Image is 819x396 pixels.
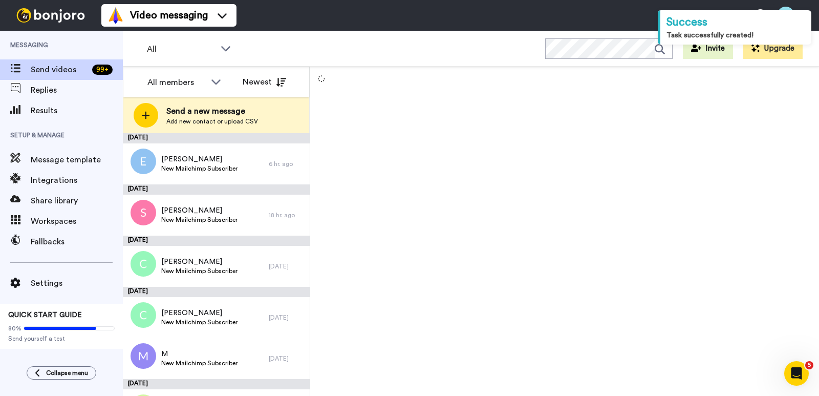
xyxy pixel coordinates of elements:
span: New Mailchimp Subscriber [161,216,238,224]
div: 18 hr. ago [269,211,305,219]
span: [PERSON_NAME] [161,257,238,267]
span: Collapse menu [46,369,88,377]
div: [DATE] [123,236,310,246]
img: c.png [131,302,156,328]
img: vm-color.svg [107,7,124,24]
span: Video messaging [130,8,208,23]
span: Message template [31,154,123,166]
div: [DATE] [123,133,310,143]
span: 5 [805,361,813,369]
div: 6 hr. ago [269,160,305,168]
div: Task successfully created! [666,30,805,40]
span: QUICK START GUIDE [8,311,82,319]
iframe: Intercom live chat [784,361,809,386]
span: Send a new message [166,105,258,117]
span: New Mailchimp Subscriber [161,359,238,367]
button: Newest [235,72,294,92]
img: e.png [131,149,156,174]
span: Add new contact or upload CSV [166,117,258,126]
span: New Mailchimp Subscriber [161,318,238,326]
div: [DATE] [269,355,305,363]
span: M [161,349,238,359]
img: s.png [131,200,156,225]
div: 99 + [92,65,113,75]
div: [DATE] [123,379,310,389]
div: [DATE] [123,184,310,195]
span: Settings [31,277,123,289]
div: [DATE] [269,262,305,270]
div: Success [666,14,805,30]
span: Integrations [31,174,123,186]
span: All [147,43,215,55]
span: [PERSON_NAME] [161,205,238,216]
span: Fallbacks [31,236,123,248]
button: Collapse menu [27,366,96,380]
img: c.png [131,251,156,277]
button: Upgrade [743,38,803,59]
span: Workspaces [31,215,123,227]
img: m.png [131,343,156,369]
span: [PERSON_NAME] [161,308,238,318]
div: All members [147,76,206,89]
div: [DATE] [123,287,310,297]
span: Replies [31,84,123,96]
span: Share library [31,195,123,207]
img: bj-logo-header-white.svg [12,8,89,23]
span: Send videos [31,64,88,76]
div: [DATE] [269,314,305,322]
span: New Mailchimp Subscriber [161,267,238,275]
button: Invite [683,38,733,59]
span: Results [31,105,123,117]
span: 80% [8,324,21,332]
span: New Mailchimp Subscriber [161,164,238,173]
span: [PERSON_NAME] [161,154,238,164]
span: Send yourself a test [8,335,115,343]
